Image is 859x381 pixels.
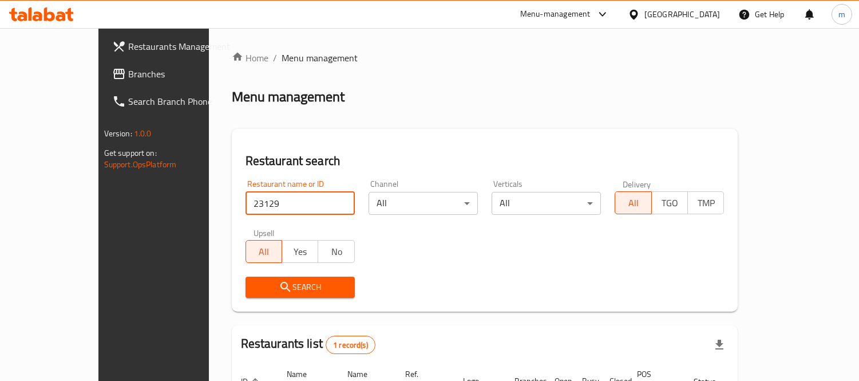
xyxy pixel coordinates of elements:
[232,51,268,65] a: Home
[644,8,720,21] div: [GEOGRAPHIC_DATA]
[128,40,233,53] span: Restaurants Management
[241,335,375,354] h2: Restaurants list
[246,240,282,263] button: All
[492,192,601,215] div: All
[369,192,478,215] div: All
[282,240,318,263] button: Yes
[103,88,242,115] a: Search Branch Phone
[615,191,651,214] button: All
[104,157,177,172] a: Support.OpsPlatform
[318,240,354,263] button: No
[128,67,233,81] span: Branches
[104,126,132,141] span: Version:
[134,126,152,141] span: 1.0.0
[838,8,845,21] span: m
[128,95,233,108] span: Search Branch Phone
[620,195,647,211] span: All
[246,277,355,298] button: Search
[232,51,738,65] nav: breadcrumb
[326,336,375,354] div: Total records count
[251,243,278,260] span: All
[104,146,157,160] span: Get support on:
[232,88,345,106] h2: Menu management
[103,60,242,88] a: Branches
[273,51,277,65] li: /
[692,195,719,211] span: TMP
[246,152,725,170] h2: Restaurant search
[254,229,275,237] label: Upsell
[656,195,683,211] span: TGO
[282,51,358,65] span: Menu management
[103,33,242,60] a: Restaurants Management
[246,192,355,215] input: Search for restaurant name or ID..
[623,180,651,188] label: Delivery
[520,7,591,21] div: Menu-management
[287,243,314,260] span: Yes
[323,243,350,260] span: No
[255,280,346,294] span: Search
[651,191,688,214] button: TGO
[687,191,724,214] button: TMP
[326,340,375,351] span: 1 record(s)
